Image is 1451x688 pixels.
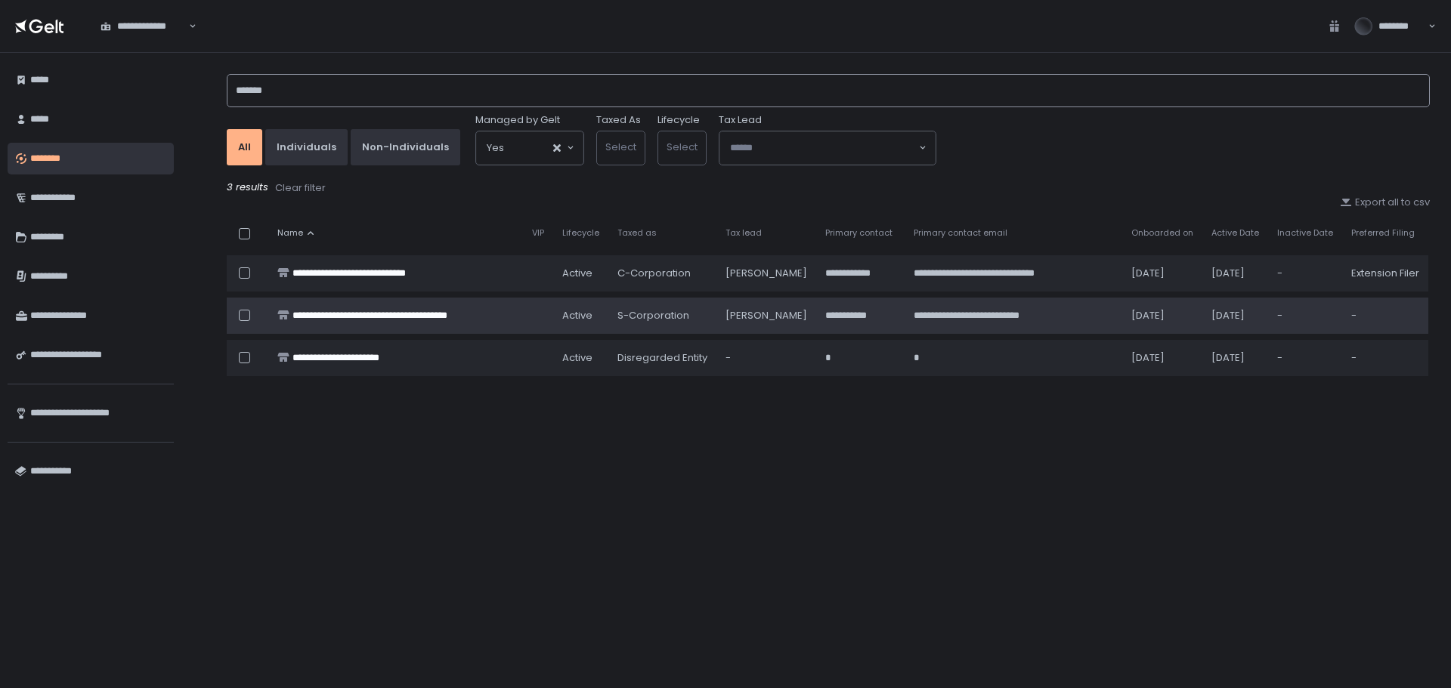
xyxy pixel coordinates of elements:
[91,11,196,42] div: Search for option
[475,113,560,127] span: Managed by Gelt
[487,140,504,156] span: Yes
[277,140,336,154] div: Individuals
[1211,309,1259,322] div: [DATE]
[1277,351,1333,365] div: -
[596,113,641,127] label: Taxed As
[476,131,583,165] div: Search for option
[362,140,449,154] div: Non-Individuals
[1277,309,1333,322] div: -
[719,131,936,165] div: Search for option
[725,227,762,239] span: Tax lead
[1351,227,1415,239] span: Preferred Filing
[227,180,1430,196] div: 3 results
[1351,267,1419,280] div: Extension Filer
[667,140,698,154] span: Select
[1211,267,1259,280] div: [DATE]
[1211,351,1259,365] div: [DATE]
[617,309,707,322] div: S-Corporation
[1131,267,1193,280] div: [DATE]
[719,113,762,127] span: Tax Lead
[725,309,807,322] div: [PERSON_NAME]
[562,351,592,365] span: active
[562,267,592,280] span: active
[914,227,1007,239] span: Primary contact email
[725,351,807,365] div: -
[238,140,251,154] div: All
[277,227,303,239] span: Name
[562,227,599,239] span: Lifecycle
[1277,227,1333,239] span: Inactive Date
[1131,309,1193,322] div: [DATE]
[265,129,348,165] button: Individuals
[553,144,561,152] button: Clear Selected
[825,227,893,239] span: Primary contact
[1351,309,1419,322] div: -
[227,129,262,165] button: All
[1277,267,1333,280] div: -
[351,129,460,165] button: Non-Individuals
[274,180,326,196] button: Clear filter
[725,267,807,280] div: [PERSON_NAME]
[605,140,636,154] span: Select
[562,309,592,322] span: active
[532,227,544,239] span: VIP
[1131,227,1193,239] span: Onboarded on
[617,227,657,239] span: Taxed as
[617,351,707,365] div: Disregarded Entity
[1211,227,1259,239] span: Active Date
[617,267,707,280] div: C-Corporation
[1131,351,1193,365] div: [DATE]
[730,140,917,156] input: Search for option
[275,181,326,195] div: Clear filter
[1340,196,1430,209] button: Export all to csv
[657,113,700,127] label: Lifecycle
[1351,351,1419,365] div: -
[504,140,552,156] input: Search for option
